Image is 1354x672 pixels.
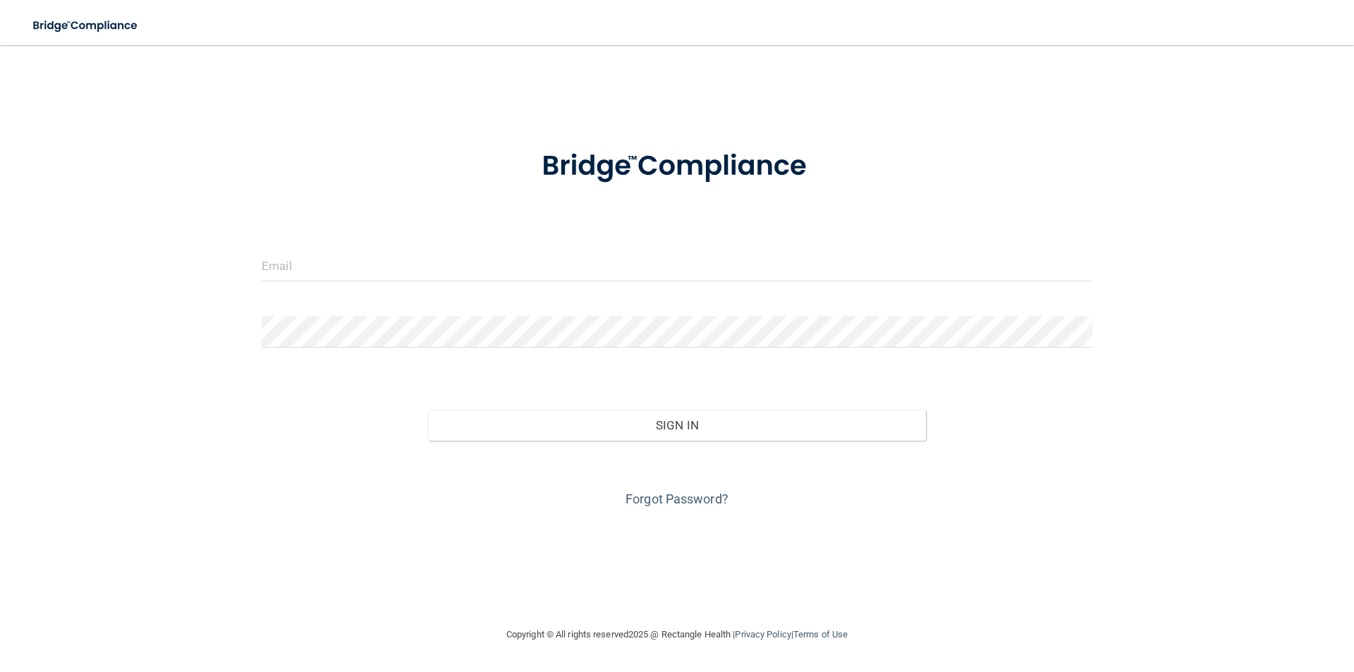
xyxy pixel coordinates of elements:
[626,491,728,506] a: Forgot Password?
[21,11,151,40] img: bridge_compliance_login_screen.278c3ca4.svg
[428,410,927,441] button: Sign In
[793,629,848,640] a: Terms of Use
[513,130,841,203] img: bridge_compliance_login_screen.278c3ca4.svg
[420,612,934,657] div: Copyright © All rights reserved 2025 @ Rectangle Health | |
[735,629,791,640] a: Privacy Policy
[262,250,1092,281] input: Email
